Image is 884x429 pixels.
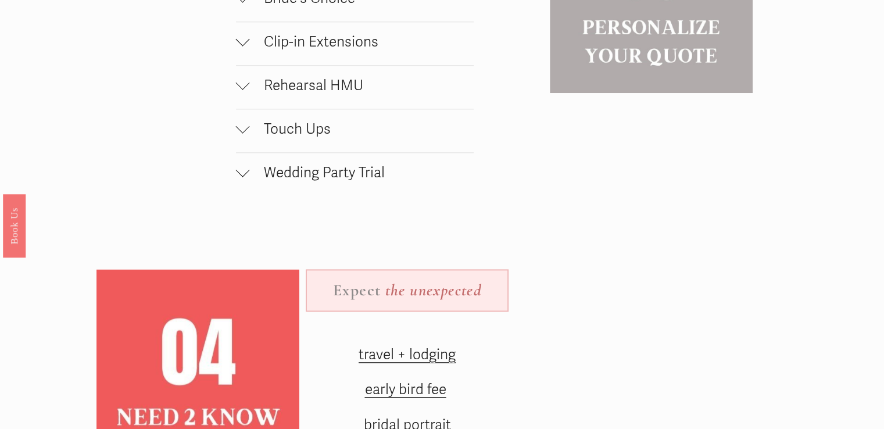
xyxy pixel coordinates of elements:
[236,66,474,109] button: Rehearsal HMU
[236,22,474,65] button: Clip-in Extensions
[236,153,474,196] button: Wedding Party Trial
[359,346,456,363] a: travel + lodging
[250,33,474,51] span: Clip-in Extensions
[3,194,26,258] a: Book Us
[236,109,474,152] button: Touch Ups
[333,280,381,300] strong: Expect
[364,381,446,398] a: early bird fee
[250,120,474,138] span: Touch Ups
[385,280,481,300] em: the unexpected
[250,77,474,94] span: Rehearsal HMU
[250,164,474,181] span: Wedding Party Trial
